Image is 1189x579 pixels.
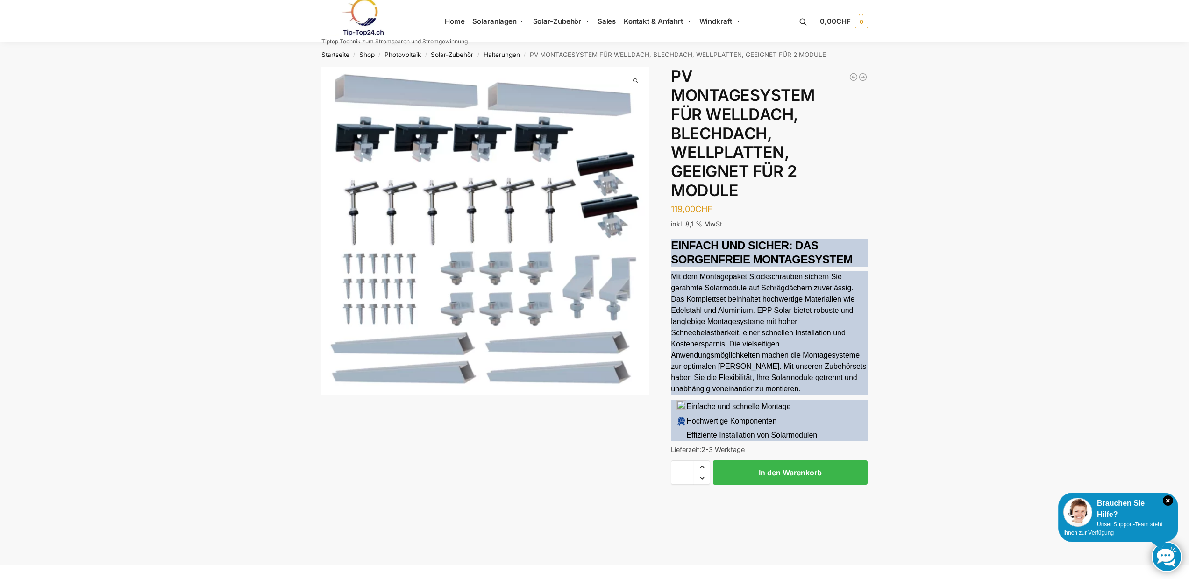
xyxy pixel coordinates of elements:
[694,461,710,473] span: Increase quantity
[676,431,686,440] img: 01682339653-check.png
[619,0,695,42] a: Kontakt & Anfahrt
[349,51,359,59] span: /
[624,17,683,26] span: Kontakt & Anfahrt
[858,72,868,82] a: Universal Halterung für Balkon, Wand, Dach
[686,401,790,412] p: Einfache und schnelle Montage
[713,460,868,485] button: In den Warenkorb
[321,67,649,395] a: s l1600 7s l1600 7
[671,204,712,214] bdi: 119,00
[671,460,694,485] input: Produktmenge
[701,445,745,453] span: 2-3 Werktage
[529,0,593,42] a: Solar-Zubehör
[472,17,517,26] span: Solaranlagen
[695,204,712,214] span: CHF
[469,0,529,42] a: Solaranlagen
[694,472,710,484] span: Reduce quantity
[671,239,868,267] h2: EINFACH UND SICHER: DAS SORGENFREIE MONTAGESYSTEM
[669,490,869,544] iframe: Sicherer Rahmen für schnelle Bezahlvorgänge
[849,72,858,82] a: Balkonhaken für Solarmodule - Eckig 9,5 cm
[321,67,649,395] li: 1 / 1
[305,42,884,67] nav: Breadcrumb
[855,15,868,28] span: 0
[820,7,868,35] a: 0,00CHF 0
[484,51,520,58] a: Halterungen
[1163,495,1173,506] i: Schließen
[676,417,686,426] img: 01682339574-bestseller.png
[321,51,349,58] a: Startseite
[1063,521,1162,536] span: Unser Support-Team steht Ihnen zur Verfügung
[836,17,851,26] span: CHF
[359,51,375,58] a: Shop
[671,271,868,395] p: Mit dem Montagepaket Stockschrauben sichern Sie gerahmte Solarmodule auf Schrägdächern zuverlässi...
[686,416,776,427] p: Hochwertige Komponenten
[431,51,473,58] a: Solar-Zubehör
[384,51,421,58] a: Photovoltaik
[820,17,850,26] span: 0,00
[598,17,616,26] span: Sales
[321,39,468,44] p: Tiptop Technik zum Stromsparen und Stromgewinnung
[1063,498,1173,520] div: Brauchen Sie Hilfe?
[375,51,384,59] span: /
[593,0,619,42] a: Sales
[321,67,649,395] img: s-l1600 (7)
[520,51,530,59] span: /
[671,220,724,228] span: inkl. 8,1 % MwSt.
[533,17,582,26] span: Solar-Zubehör
[671,67,868,200] h1: PV MONTAGESYSTEM FÜR WELLDACH, BLECHDACH, WELLPLATTEN, GEEIGNET FÜR 2 MODULE
[473,51,483,59] span: /
[1063,498,1092,527] img: Customer service
[686,430,817,441] p: Effiziente Installation von Solarmodulen
[676,400,686,413] img: 01682339415-easyinstallation.png
[695,0,744,42] a: Windkraft
[671,445,745,453] span: Lieferzeit:
[421,51,431,59] span: /
[699,17,732,26] span: Windkraft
